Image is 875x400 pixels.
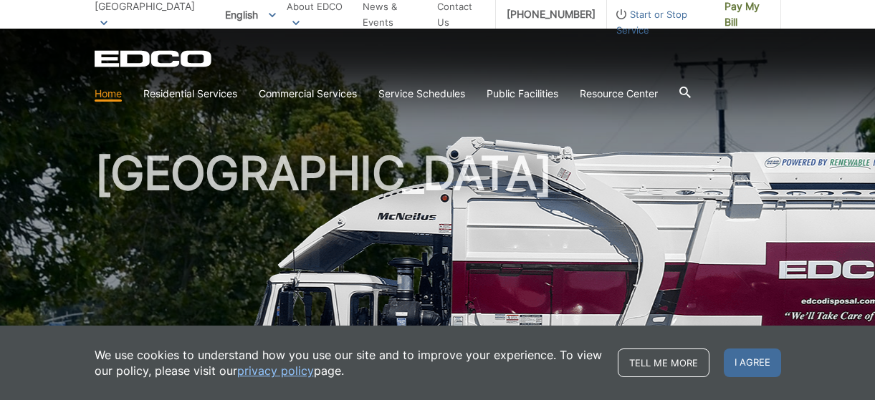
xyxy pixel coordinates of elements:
a: EDCD logo. Return to the homepage. [95,50,214,67]
a: Service Schedules [378,86,465,102]
a: Commercial Services [259,86,357,102]
a: Home [95,86,122,102]
span: English [214,3,287,26]
a: Tell me more [618,348,709,377]
a: Resource Center [580,86,658,102]
a: Public Facilities [487,86,558,102]
p: We use cookies to understand how you use our site and to improve your experience. To view our pol... [95,347,603,379]
span: I agree [724,348,781,377]
a: privacy policy [237,363,314,379]
a: Residential Services [143,86,237,102]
